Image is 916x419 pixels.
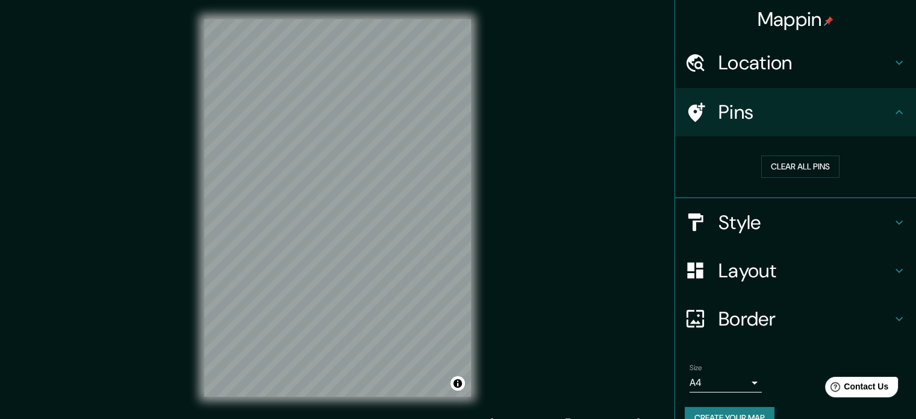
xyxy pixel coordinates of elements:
div: Style [675,198,916,247]
div: Border [675,295,916,343]
div: Location [675,39,916,87]
button: Clear all pins [761,156,840,178]
div: Pins [675,88,916,136]
div: A4 [690,373,762,392]
iframe: Help widget launcher [809,372,903,406]
label: Size [690,362,702,373]
h4: Border [718,307,892,331]
h4: Style [718,210,892,235]
div: Layout [675,247,916,295]
h4: Location [718,51,892,75]
img: pin-icon.png [824,16,833,26]
h4: Mappin [758,7,834,31]
button: Toggle attribution [450,376,465,391]
h4: Pins [718,100,892,124]
h4: Layout [718,259,892,283]
canvas: Map [204,19,471,397]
